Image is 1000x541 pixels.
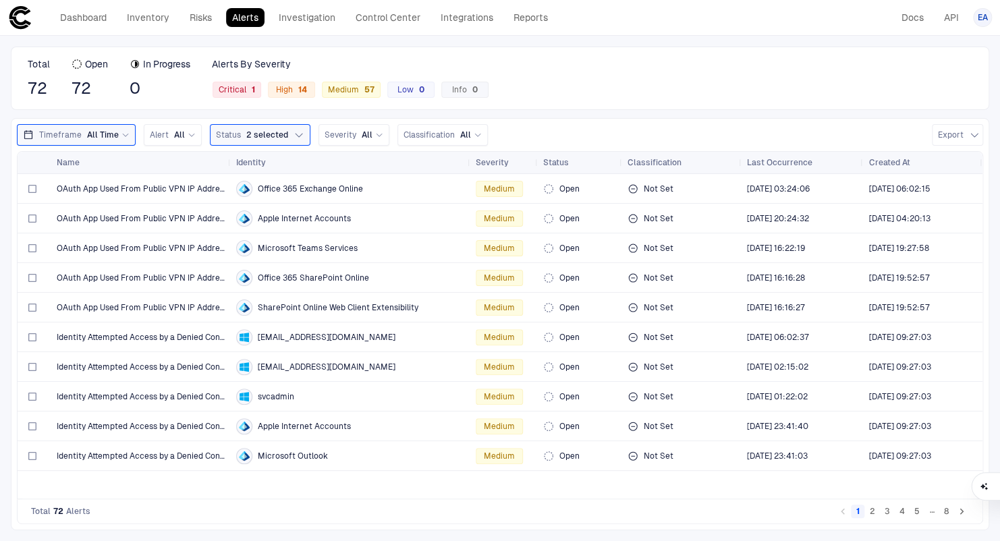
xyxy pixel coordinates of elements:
[28,78,50,98] span: 72
[476,157,509,168] span: Severity
[57,183,225,194] span: OAuth App Used From Public VPN IP Address
[868,183,930,194] span: [DATE] 06:02:15
[747,332,809,343] div: 8/27/2025 10:02:37 (GMT+00:00 UTC)
[484,362,515,372] span: Medium
[559,451,580,461] span: Open
[507,8,554,27] a: Reports
[57,302,225,313] span: OAuth App Used From Public VPN IP Address
[628,413,736,440] div: Not Set
[130,78,190,98] span: 0
[484,451,515,461] span: Medium
[484,391,515,402] span: Medium
[938,8,965,27] a: API
[881,505,894,518] button: Go to page 3
[350,8,426,27] a: Control Center
[414,85,424,94] div: 0
[868,243,928,254] div: 8/28/2025 23:27:58 (GMT+00:00 UTC)
[628,175,736,202] div: Not Set
[868,451,930,461] div: 8/27/2025 13:27:03 (GMT+00:00 UTC)
[978,12,988,23] span: EA
[851,505,864,518] button: page 1
[258,302,418,313] span: SharePoint Online Web Client Extensibility
[868,273,929,283] div: 8/27/2025 23:52:57 (GMT+00:00 UTC)
[868,183,930,194] div: 8/29/2025 10:02:15 (GMT+00:00 UTC)
[276,84,307,95] span: High
[54,8,113,27] a: Dashboard
[747,213,809,224] span: [DATE] 20:24:32
[246,85,255,94] div: 1
[72,78,108,98] span: 72
[747,421,808,432] span: [DATE] 23:41:40
[150,130,169,140] span: Alert
[143,58,190,70] span: In Progress
[628,353,736,380] div: Not Set
[53,506,63,517] span: 72
[559,362,580,372] span: Open
[404,130,455,140] span: Classification
[868,332,930,343] div: 8/27/2025 13:27:03 (GMT+00:00 UTC)
[226,8,265,27] a: Alerts
[628,264,736,291] div: Not Set
[868,421,930,432] span: [DATE] 09:27:03
[868,243,928,254] span: [DATE] 19:27:58
[747,302,805,313] div: 8/27/2025 20:16:27 (GMT+00:00 UTC)
[28,58,50,70] span: Total
[747,362,808,372] span: [DATE] 02:15:02
[559,213,580,224] span: Open
[868,391,930,402] span: [DATE] 09:27:03
[835,503,969,519] nav: pagination navigation
[868,302,929,313] span: [DATE] 19:52:57
[628,294,736,321] div: Not Set
[747,273,805,283] span: [DATE] 16:16:28
[868,421,930,432] div: 8/27/2025 13:27:03 (GMT+00:00 UTC)
[628,324,736,351] div: Not Set
[910,505,924,518] button: Go to page 5
[747,183,810,194] div: 8/29/2025 07:24:06 (GMT+00:00 UTC)
[747,273,805,283] div: 8/27/2025 20:16:28 (GMT+00:00 UTC)
[559,391,580,402] span: Open
[484,183,515,194] span: Medium
[57,332,225,343] span: Identity Attempted Access by a Denied Consumer
[57,391,225,402] span: Identity Attempted Access by a Denied Consumer
[932,124,983,146] button: Export
[868,332,930,343] span: [DATE] 09:27:03
[452,84,478,95] span: Info
[174,130,185,140] span: All
[57,157,80,168] span: Name
[57,451,225,461] span: Identity Attempted Access by a Denied Consumer
[57,243,225,254] span: OAuth App Used From Public VPN IP Address
[57,273,225,283] span: OAuth App Used From Public VPN IP Address
[216,130,241,140] span: Status
[559,421,580,432] span: Open
[258,273,369,283] span: Office 365 SharePoint Online
[484,302,515,313] span: Medium
[747,451,808,461] span: [DATE] 23:41:03
[868,273,929,283] span: [DATE] 19:52:57
[747,157,812,168] span: Last Occurrence
[212,58,291,70] span: Alerts By Severity
[747,391,808,402] div: 8/27/2025 05:22:02 (GMT+00:00 UTC)
[258,213,351,224] span: Apple Internet Accounts
[628,383,736,410] div: Not Set
[866,505,879,518] button: Go to page 2
[559,302,580,313] span: Open
[868,213,930,224] div: 8/27/2025 08:20:13 (GMT+00:00 UTC)
[66,506,90,517] span: Alerts
[868,213,930,224] span: [DATE] 04:20:13
[868,391,930,402] div: 8/27/2025 13:27:03 (GMT+00:00 UTC)
[236,157,266,168] span: Identity
[895,8,930,27] a: Docs
[362,130,372,140] span: All
[328,84,374,95] span: Medium
[484,243,515,254] span: Medium
[559,273,580,283] span: Open
[467,85,478,94] div: 0
[747,243,805,254] span: [DATE] 16:22:19
[747,362,808,372] div: 8/27/2025 06:15:02 (GMT+00:00 UTC)
[628,235,736,262] div: Not Set
[628,443,736,469] div: Not Set
[258,183,363,194] span: Office 365 Exchange Online
[31,506,51,517] span: Total
[484,332,515,343] span: Medium
[747,183,810,194] span: [DATE] 03:24:06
